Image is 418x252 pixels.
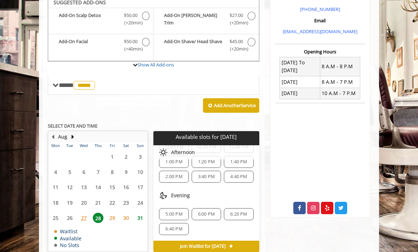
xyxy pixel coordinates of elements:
td: 10 A.M - 7 P.M [320,88,360,99]
label: Add-On Facial [52,38,149,54]
span: (+20min ) [228,45,244,53]
span: (+40min ) [123,45,139,53]
div: 6:00 PM [192,208,221,220]
button: Next Month [70,133,75,141]
span: 4:40 PM [230,174,247,180]
label: Add-On Beard Trim [157,12,255,28]
button: Previous Month [50,133,56,141]
td: 8 A.M - 8 P.M [320,57,360,76]
span: 6:00 PM [198,211,215,217]
p: Available slots for [DATE] [156,134,256,140]
span: 1:20 PM [198,159,215,165]
a: [PHONE_NUMBER] [300,6,340,12]
span: Afternoon [171,150,195,155]
th: Wed [77,142,91,149]
span: $27.00 [230,12,243,19]
span: Join Waitlist for [DATE] [180,244,226,249]
b: Add Another Service [214,102,256,109]
span: 29 [107,213,118,223]
span: 2:00 PM [165,174,182,180]
button: Aug [58,133,67,141]
span: $50.00 [124,38,137,45]
span: Evening [171,193,190,198]
b: Add-On Shave/ Head Shave [164,38,225,53]
b: Add-On Facial [59,38,119,53]
td: No Slots [54,242,81,248]
span: 28 [93,213,103,223]
td: Select day28 [91,210,105,225]
td: Select day27 [77,210,91,225]
span: 27 [79,213,89,223]
span: 6:20 PM [230,211,247,217]
span: 5:00 PM [165,211,182,217]
th: Tue [63,142,77,149]
span: (+20min ) [228,19,244,27]
th: Mon [49,142,63,149]
td: [DATE] To [DATE] [280,57,320,76]
td: 8 A.M - 7 P.M [320,76,360,88]
img: afternoon slots [159,148,168,157]
h3: Opening Hours [275,49,365,54]
span: $45.00 [230,38,243,45]
td: Waitlist [54,229,81,234]
td: Select day31 [133,210,147,225]
b: Add-On [PERSON_NAME] Trim [164,12,225,27]
th: Sun [133,142,147,149]
td: [DATE] [280,76,320,88]
th: Fri [105,142,119,149]
span: (+20min ) [123,19,139,27]
span: $50.00 [124,12,137,19]
h3: Email [277,18,363,23]
td: Available [54,236,81,241]
div: 2:00 PM [159,171,188,183]
a: Show All Add-ons [137,61,174,68]
b: Add-On Scalp Detox [59,12,119,27]
div: 6:20 PM [224,208,253,220]
div: 4:40 PM [224,171,253,183]
span: 3:40 PM [198,174,215,180]
span: 1:40 PM [230,159,247,165]
span: 31 [135,213,146,223]
img: evening slots [159,191,168,200]
th: Thu [91,142,105,149]
th: Sat [119,142,133,149]
div: 1:20 PM [192,156,221,168]
div: 3:40 PM [192,171,221,183]
label: Add-On Shave/ Head Shave [157,38,255,54]
td: Select day29 [105,210,119,225]
div: 1:40 PM [224,156,253,168]
span: 6:40 PM [165,226,182,232]
td: [DATE] [280,88,320,99]
div: 6:40 PM [159,223,188,235]
span: 30 [121,213,131,223]
td: Select day30 [119,210,133,225]
div: 1:00 PM [159,156,188,168]
div: 5:00 PM [159,208,188,220]
span: 1:00 PM [165,159,182,165]
label: Add-On Scalp Detox [52,12,149,28]
b: SELECT DATE AND TIME [48,123,97,129]
a: [EMAIL_ADDRESS][DOMAIN_NAME] [283,28,357,35]
button: Add AnotherService [203,98,259,113]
